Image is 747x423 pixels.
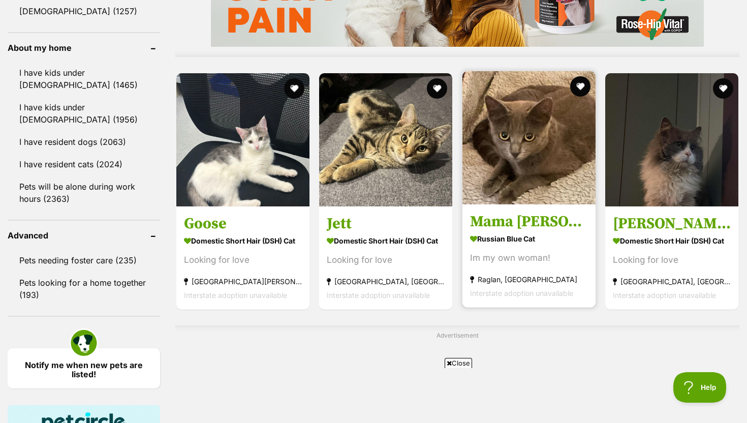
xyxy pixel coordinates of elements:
[184,253,302,266] div: Looking for love
[570,76,590,97] button: favourite
[8,272,160,306] a: Pets looking for a home together (193)
[8,62,160,96] a: I have kids under [DEMOGRAPHIC_DATA] (1465)
[327,290,430,299] span: Interstate adoption unavailable
[605,73,738,206] img: Linus - Domestic Short Hair (DSH) Cat
[462,204,596,307] a: Mama [PERSON_NAME] Russian Blue Cat Im my own woman! Raglan, [GEOGRAPHIC_DATA] Interstate adoptio...
[613,290,716,299] span: Interstate adoption unavailable
[470,231,588,246] strong: Russian Blue Cat
[470,251,588,264] div: Im my own woman!
[613,214,731,233] h3: [PERSON_NAME]
[184,214,302,233] h3: Goose
[327,253,445,266] div: Looking for love
[319,206,452,309] a: Jett Domestic Short Hair (DSH) Cat Looking for love [GEOGRAPHIC_DATA], [GEOGRAPHIC_DATA] Intersta...
[605,206,738,309] a: [PERSON_NAME] Domestic Short Hair (DSH) Cat Looking for love [GEOGRAPHIC_DATA], [GEOGRAPHIC_DATA]...
[8,231,160,240] header: Advanced
[470,288,573,297] span: Interstate adoption unavailable
[327,214,445,233] h3: Jett
[176,73,309,206] img: Goose - Domestic Short Hair (DSH) Cat
[8,131,160,153] a: I have resident dogs (2063)
[8,250,160,271] a: Pets needing foster care (235)
[176,206,309,309] a: Goose Domestic Short Hair (DSH) Cat Looking for love [GEOGRAPHIC_DATA][PERSON_NAME][GEOGRAPHIC_DA...
[713,78,733,99] button: favourite
[613,233,731,248] strong: Domestic Short Hair (DSH) Cat
[613,253,731,266] div: Looking for love
[319,73,452,206] img: Jett - Domestic Short Hair (DSH) Cat
[445,358,472,368] span: Close
[184,274,302,288] strong: [GEOGRAPHIC_DATA][PERSON_NAME][GEOGRAPHIC_DATA]
[327,274,445,288] strong: [GEOGRAPHIC_DATA], [GEOGRAPHIC_DATA]
[8,176,160,209] a: Pets will be alone during work hours (2363)
[284,78,304,99] button: favourite
[8,1,160,22] a: [DEMOGRAPHIC_DATA] (1257)
[673,372,727,403] iframe: Help Scout Beacon - Open
[184,233,302,248] strong: Domestic Short Hair (DSH) Cat
[127,372,620,418] iframe: Advertisement
[8,154,160,175] a: I have resident cats (2024)
[470,272,588,286] strong: Raglan, [GEOGRAPHIC_DATA]
[470,211,588,231] h3: Mama [PERSON_NAME]
[184,290,287,299] span: Interstate adoption unavailable
[8,43,160,52] header: About my home
[613,274,731,288] strong: [GEOGRAPHIC_DATA], [GEOGRAPHIC_DATA]
[462,71,596,204] img: Mama Mia - Russian Blue Cat
[427,78,448,99] button: favourite
[327,233,445,248] strong: Domestic Short Hair (DSH) Cat
[8,348,160,388] a: Notify me when new pets are listed!
[8,97,160,130] a: I have kids under [DEMOGRAPHIC_DATA] (1956)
